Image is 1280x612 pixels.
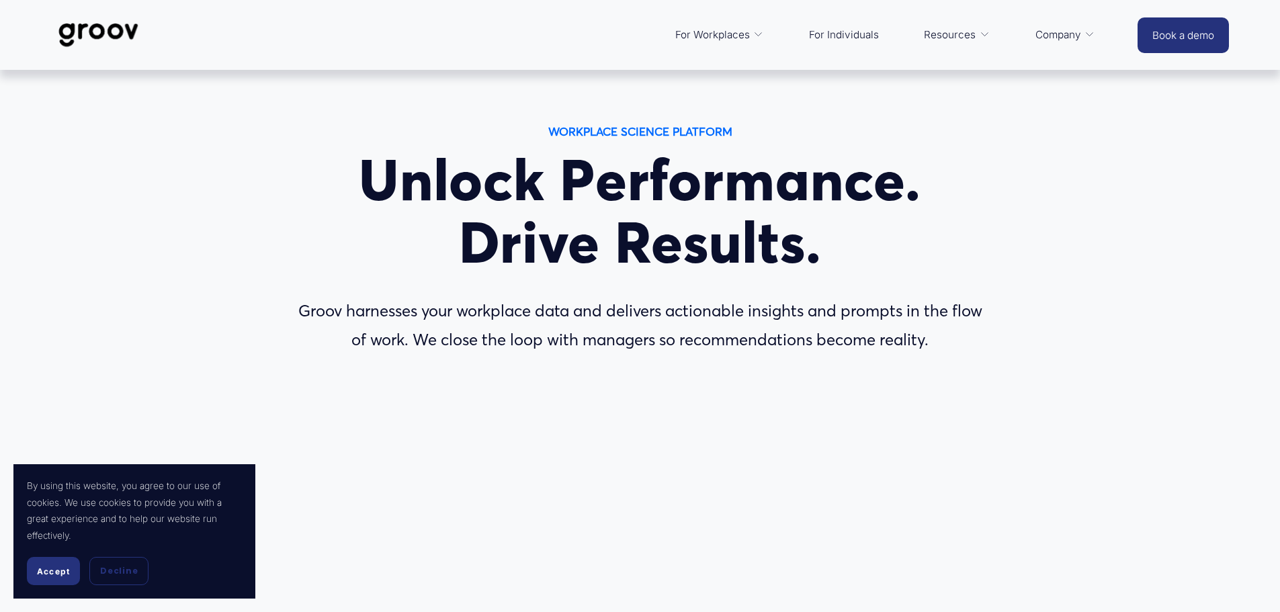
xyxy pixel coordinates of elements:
span: Decline [100,565,138,577]
img: Groov | Workplace Science Platform | Unlock Performance | Drive Results [51,13,146,57]
a: Book a demo [1138,17,1229,53]
span: Resources [924,26,976,44]
a: folder dropdown [669,19,771,51]
a: folder dropdown [917,19,996,51]
h1: Unlock Performance. Drive Results. [289,149,992,274]
p: By using this website, you agree to our use of cookies. We use cookies to provide you with a grea... [27,478,242,543]
p: Groov harnesses your workplace data and delivers actionable insights and prompts in the flow of w... [289,297,992,355]
button: Decline [89,557,148,585]
button: Accept [27,557,80,585]
section: Cookie banner [13,464,255,599]
a: folder dropdown [1029,19,1102,51]
span: For Workplaces [675,26,750,44]
span: Company [1035,26,1081,44]
strong: WORKPLACE SCIENCE PLATFORM [548,124,732,138]
a: For Individuals [802,19,886,51]
span: Accept [37,566,70,576]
